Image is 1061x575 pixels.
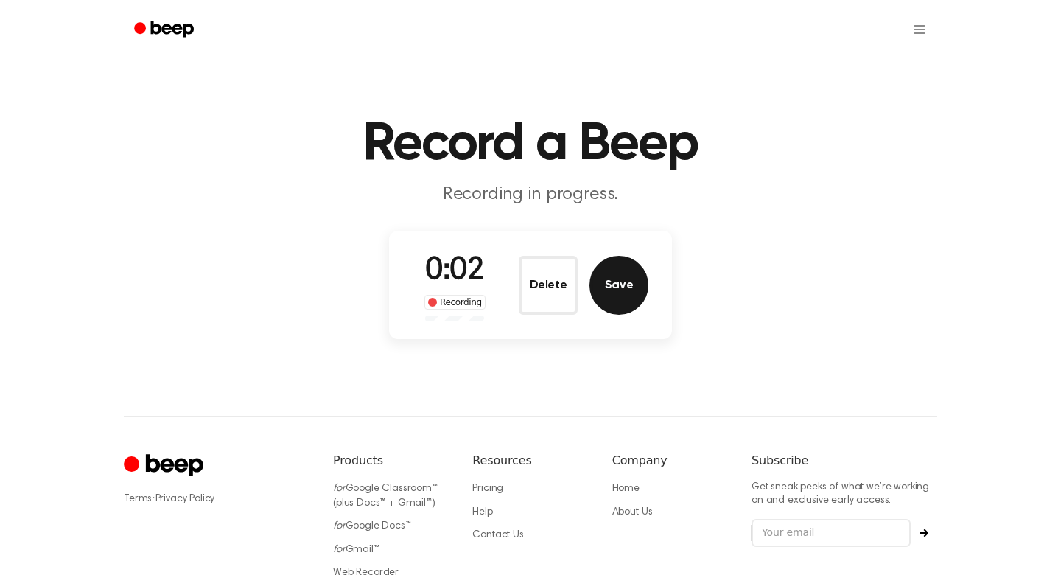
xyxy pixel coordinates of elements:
[752,519,911,547] input: Your email
[333,484,438,509] a: forGoogle Classroom™ (plus Docs™ + Gmail™)
[153,118,908,171] h1: Record a Beep
[519,256,578,315] button: Delete Audio Record
[124,492,309,506] div: ·
[333,545,379,555] a: forGmail™
[155,494,215,504] a: Privacy Policy
[752,452,937,470] h6: Subscribe
[124,494,152,504] a: Terms
[902,12,937,47] button: Open menu
[472,530,523,540] a: Contact Us
[124,15,207,44] a: Beep
[612,507,653,517] a: About Us
[124,452,207,481] a: Cruip
[472,452,588,470] h6: Resources
[333,521,346,532] i: for
[472,507,492,517] a: Help
[612,484,640,494] a: Home
[425,256,484,287] span: 0:02
[248,183,813,207] p: Recording in progress.
[333,452,449,470] h6: Products
[752,481,937,507] p: Get sneak peeks of what we’re working on and exclusive early access.
[424,295,486,310] div: Recording
[333,521,411,532] a: forGoogle Docs™
[589,256,648,315] button: Save Audio Record
[333,545,346,555] i: for
[911,529,937,537] button: Subscribe
[472,484,503,494] a: Pricing
[333,484,346,494] i: for
[612,452,728,470] h6: Company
